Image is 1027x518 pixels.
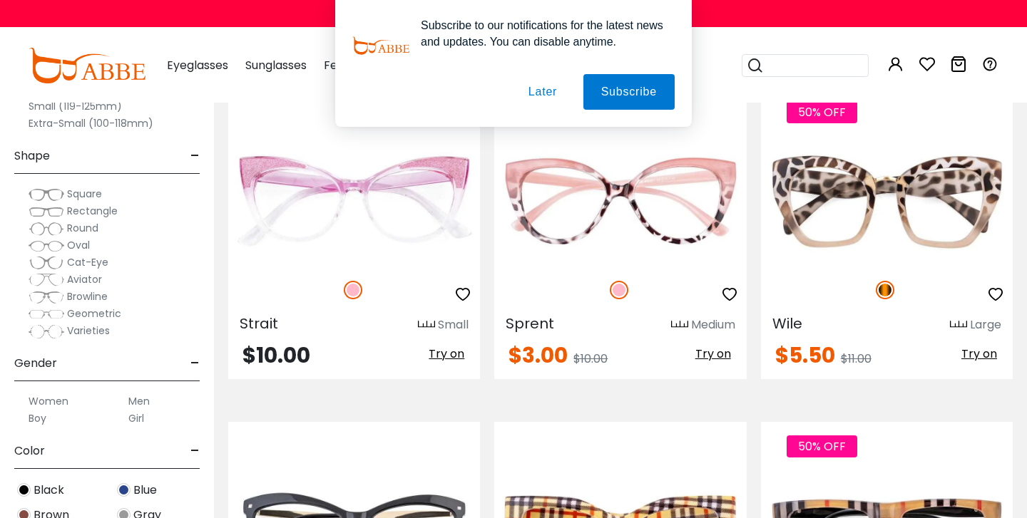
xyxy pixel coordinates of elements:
[494,139,746,265] img: Pink Sprent - Acetate ,Universal Bridge Fit
[418,320,435,331] img: size ruler
[344,281,362,299] img: Pink
[695,346,731,362] span: Try on
[67,289,108,304] span: Browline
[67,255,108,269] span: Cat-Eye
[506,314,554,333] span: Sprent
[14,139,50,173] span: Shape
[691,345,735,363] button: Try on
[29,324,64,339] img: Varieties.png
[970,316,1001,333] div: Large
[190,139,200,173] span: -
[29,187,64,202] img: Square.png
[573,351,608,367] span: $10.00
[772,314,802,333] span: Wile
[67,306,121,321] span: Geometric
[67,323,110,338] span: Varieties
[511,74,575,110] button: Later
[117,483,131,497] img: Blue
[17,483,31,497] img: Black
[957,345,1001,363] button: Try on
[841,351,872,367] span: $11.00
[352,17,409,74] img: notification icon
[29,239,64,253] img: Oval.png
[228,139,480,265] img: Pink Strait - Plastic ,Universal Bridge Fit
[29,307,64,321] img: Geometric.png
[29,256,64,270] img: Cat-Eye.png
[509,340,568,371] span: $3.00
[583,74,675,110] button: Subscribe
[67,204,118,218] span: Rectangle
[128,410,144,427] label: Girl
[29,393,68,410] label: Women
[67,238,90,252] span: Oval
[29,410,46,427] label: Boy
[691,316,735,333] div: Medium
[67,272,102,286] span: Aviator
[34,482,64,499] span: Black
[610,281,628,299] img: Pink
[409,17,675,50] div: Subscribe to our notifications for the latest news and updates. You can disable anytime.
[671,320,688,331] img: size ruler
[14,434,45,468] span: Color
[67,221,98,235] span: Round
[133,482,157,499] span: Blue
[438,316,469,333] div: Small
[190,434,200,468] span: -
[128,393,150,410] label: Men
[240,314,278,333] span: Strait
[424,345,469,363] button: Try on
[787,435,857,457] span: 50% OFF
[775,340,835,371] span: $5.50
[876,281,894,299] img: Tortoise
[190,346,200,380] span: -
[950,320,967,331] img: size ruler
[242,340,310,371] span: $10.00
[429,346,464,362] span: Try on
[29,222,64,236] img: Round.png
[14,346,57,380] span: Gender
[761,139,1013,265] img: Tortoise Wile - Plastic ,Universal Bridge Fit
[29,290,64,304] img: Browline.png
[961,346,997,362] span: Try on
[67,187,102,201] span: Square
[29,273,64,287] img: Aviator.png
[29,204,64,219] img: Rectangle.png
